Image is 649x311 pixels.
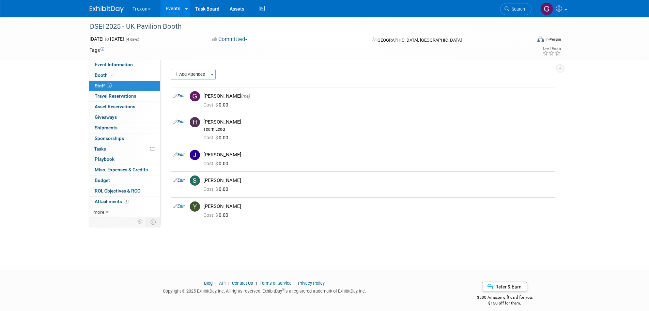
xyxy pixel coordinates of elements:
img: H.jpg [190,117,200,127]
div: Team Lead [203,127,552,132]
img: G.jpg [190,91,200,101]
div: [PERSON_NAME] [203,119,552,125]
a: more [89,207,160,217]
a: Refer & Earn [482,282,527,292]
a: Edit [173,204,185,209]
img: S.jpg [190,175,200,186]
a: Sponsorships [89,133,160,144]
i: Booth reservation complete [111,73,114,77]
span: 0.00 [203,102,231,108]
div: Copyright © 2025 ExhibitDay, Inc. All rights reserved. ExhibitDay is a registered trademark of Ex... [90,286,440,294]
sup: ® [282,288,284,292]
span: Cost: $ [203,102,219,108]
span: | [254,281,259,286]
a: Privacy Policy [298,281,325,286]
div: [PERSON_NAME] [203,203,552,210]
span: Staff [95,83,112,88]
span: | [227,281,231,286]
a: Staff5 [89,81,160,91]
span: 0.00 [203,161,231,166]
a: Edit [173,152,185,157]
td: Personalize Event Tab Strip [135,217,146,226]
span: Cost: $ [203,135,219,140]
td: Toggle Event Tabs [146,217,160,226]
span: Misc. Expenses & Credits [95,167,148,172]
a: Contact Us [232,281,253,286]
div: In-Person [545,37,561,42]
button: Add Attendee [171,69,209,80]
span: 1 [124,199,129,204]
img: J.jpg [190,150,200,160]
span: Booth [95,72,115,78]
div: $150 off for them. [450,300,560,306]
span: | [293,281,297,286]
a: Attachments1 [89,197,160,207]
button: Committed [210,36,250,43]
span: Budget [95,178,110,183]
span: Sponsorships [95,136,124,141]
div: Event Format [491,36,561,46]
a: Edit [173,178,185,183]
span: Cost: $ [203,212,219,218]
span: 5 [107,83,112,88]
a: Travel Reservations [89,91,160,101]
a: Search [500,3,531,15]
a: API [219,281,226,286]
span: [GEOGRAPHIC_DATA], [GEOGRAPHIC_DATA] [376,38,462,43]
span: Attachments [95,199,129,204]
img: ExhibitDay [90,6,124,13]
span: Cost: $ [203,186,219,192]
a: Edit [173,94,185,98]
span: 0.00 [203,212,231,218]
span: Shipments [95,125,118,130]
span: (4 days) [125,37,139,42]
span: to [104,36,110,42]
span: Cost: $ [203,161,219,166]
span: [DATE] [DATE] [90,36,124,42]
a: Asset Reservations [89,102,160,112]
span: Travel Reservations [95,93,136,99]
span: more [93,209,104,215]
img: Gary Cassidy [540,2,553,15]
img: Y.jpg [190,201,200,212]
td: Tags [90,47,104,54]
div: Event Rating [542,47,561,50]
a: ROI, Objectives & ROO [89,186,160,196]
div: DSEI 2025 - UK Pavilion Booth [88,20,521,33]
a: Terms of Service [260,281,292,286]
a: Budget [89,175,160,186]
a: Event Information [89,60,160,70]
div: [PERSON_NAME] [203,177,552,184]
span: Giveaways [95,114,117,120]
span: 0.00 [203,186,231,192]
a: Blog [204,281,213,286]
a: Booth [89,70,160,81]
span: Event Information [95,62,133,67]
a: Edit [173,119,185,124]
div: [PERSON_NAME] [203,93,552,99]
span: Asset Reservations [95,104,135,109]
span: (me) [241,94,250,99]
span: ROI, Objectives & ROO [95,188,140,194]
span: | [214,281,218,286]
a: Shipments [89,123,160,133]
a: Giveaways [89,112,160,123]
span: Search [509,6,525,12]
span: Playbook [95,156,114,162]
span: 0.00 [203,135,231,140]
div: $500 Amazon gift card for you, [450,290,560,306]
a: Tasks [89,144,160,154]
a: Misc. Expenses & Credits [89,165,160,175]
img: Format-Inperson.png [537,37,544,42]
a: Playbook [89,154,160,165]
div: [PERSON_NAME] [203,152,552,158]
span: Tasks [94,146,106,152]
